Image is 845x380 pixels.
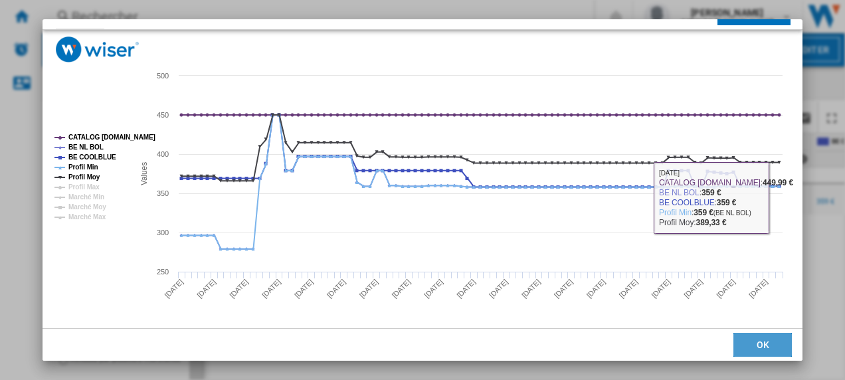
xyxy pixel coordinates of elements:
[68,203,106,211] tspan: Marché Moy
[68,183,100,191] tspan: Profil Max
[139,162,148,185] tspan: Values
[68,173,100,181] tspan: Profil Moy
[733,333,792,357] button: OK
[157,111,169,119] tspan: 450
[43,19,803,361] md-dialog: Product popup
[552,278,574,300] tspan: [DATE]
[488,278,510,300] tspan: [DATE]
[157,150,169,158] tspan: 400
[68,193,104,201] tspan: Marché Min
[56,37,139,62] img: logo_wiser_300x94.png
[228,278,250,300] tspan: [DATE]
[715,278,737,300] tspan: [DATE]
[585,278,607,300] tspan: [DATE]
[68,134,155,141] tspan: CATALOG [DOMAIN_NAME]
[520,278,542,300] tspan: [DATE]
[390,278,412,300] tspan: [DATE]
[68,213,106,221] tspan: Marché Max
[68,163,98,171] tspan: Profil Min
[157,268,169,276] tspan: 250
[423,278,444,300] tspan: [DATE]
[292,278,314,300] tspan: [DATE]
[68,143,104,151] tspan: BE NL BOL
[617,278,639,300] tspan: [DATE]
[325,278,347,300] tspan: [DATE]
[357,278,379,300] tspan: [DATE]
[157,229,169,237] tspan: 300
[163,278,185,300] tspan: [DATE]
[747,278,769,300] tspan: [DATE]
[157,189,169,197] tspan: 350
[650,278,672,300] tspan: [DATE]
[455,278,477,300] tspan: [DATE]
[195,278,217,300] tspan: [DATE]
[682,278,704,300] tspan: [DATE]
[157,72,169,80] tspan: 500
[260,278,282,300] tspan: [DATE]
[68,153,116,161] tspan: BE COOLBLUE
